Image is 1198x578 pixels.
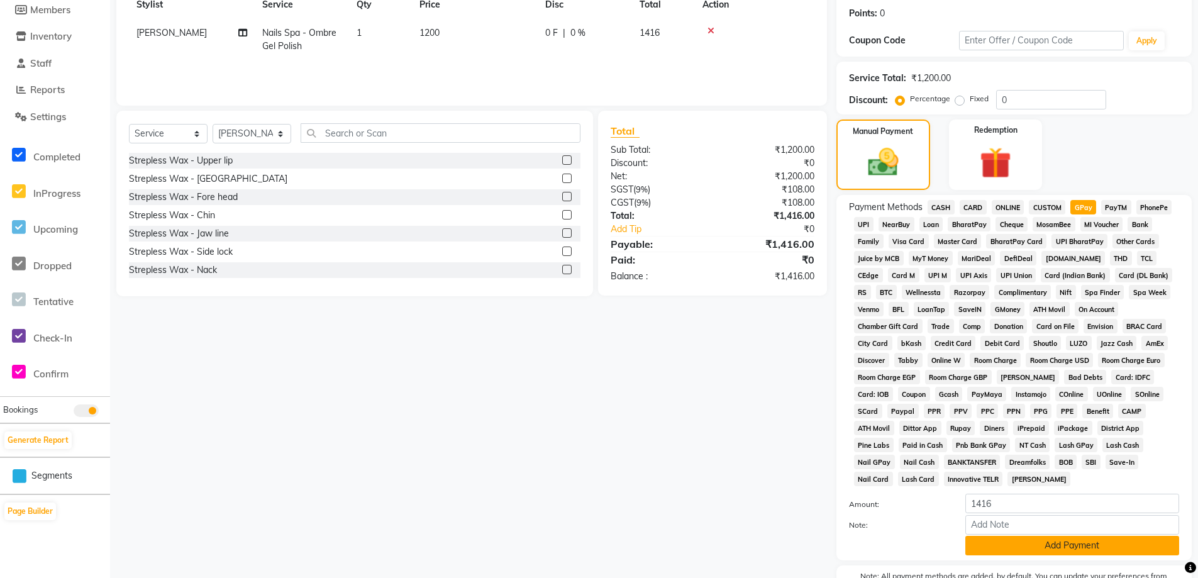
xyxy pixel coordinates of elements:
[3,30,107,44] a: Inventory
[601,143,713,157] div: Sub Total:
[849,94,888,107] div: Discount:
[928,200,955,214] span: CASH
[1033,217,1075,231] span: MosamBee
[1026,353,1093,367] span: Room Charge USD
[545,26,558,40] span: 0 F
[970,93,989,104] label: Fixed
[997,370,1060,384] span: [PERSON_NAME]
[1112,234,1159,248] span: Other Cards
[974,125,1018,136] label: Redemption
[33,368,69,380] span: Confirm
[419,27,440,38] span: 1200
[965,494,1179,513] input: Amount
[854,387,893,401] span: Card: IOB
[1136,200,1172,214] span: PhonePe
[1041,268,1110,282] span: Card (Indian Bank)
[636,197,648,208] span: 9%
[854,455,895,469] span: Nail GPay
[925,370,992,384] span: Room Charge GBP
[1081,285,1124,299] span: Spa Finder
[876,285,897,299] span: BTC
[1029,336,1061,350] span: Shoutlo
[980,336,1024,350] span: Debit Card
[1000,251,1036,265] span: DefiDeal
[854,404,882,418] span: SCard
[611,125,640,138] span: Total
[986,234,1046,248] span: BharatPay Card
[129,264,217,277] div: Strepless Wax - Nack
[1123,319,1167,333] span: BRAC Card
[129,209,215,222] div: Strepless Wax - Chin
[965,515,1179,535] input: Add Note
[935,387,963,401] span: Gcash
[898,472,939,486] span: Lash Card
[990,302,1024,316] span: GMoney
[911,72,951,85] div: ₹1,200.00
[1066,336,1092,350] span: LUZO
[854,302,884,316] span: Venmo
[1029,302,1070,316] span: ATH Movil
[959,319,985,333] span: Comp
[30,111,66,123] span: Settings
[902,285,945,299] span: Wellnessta
[3,3,107,18] a: Members
[1110,251,1132,265] span: THD
[992,200,1024,214] span: ONLINE
[33,332,72,344] span: Check-In
[4,431,72,449] button: Generate Report
[129,191,238,204] div: Strepless Wax - Fore head
[960,200,987,214] span: CARD
[1032,319,1079,333] span: Card on File
[3,83,107,97] a: Reports
[944,455,1001,469] span: BANKTANSFER
[946,421,975,435] span: Rupay
[853,126,913,137] label: Manual Payment
[1097,336,1137,350] span: Jazz Cash
[970,353,1021,367] span: Room Charge
[30,30,72,42] span: Inventory
[611,184,633,195] span: SGST
[888,268,919,282] span: Card M
[958,251,996,265] span: MariDeal
[959,31,1124,50] input: Enter Offer / Coupon Code
[1131,387,1163,401] span: SOnline
[931,336,976,350] span: Credit Card
[640,27,660,38] span: 1416
[713,170,824,183] div: ₹1,200.00
[570,26,585,40] span: 0 %
[897,336,926,350] span: bKash
[713,143,824,157] div: ₹1,200.00
[262,27,336,52] span: Nails Spa - Ombre Gel Polish
[899,438,947,452] span: Paid in Cash
[840,520,956,531] label: Note:
[898,387,930,401] span: Coupon
[1137,251,1157,265] span: TCL
[1128,217,1152,231] span: Bank
[854,217,874,231] span: UPI
[1054,421,1092,435] span: iPackage
[1011,387,1050,401] span: Instamojo
[919,217,943,231] span: Loan
[601,183,713,196] div: ( )
[1141,336,1168,350] span: AmEx
[910,93,950,104] label: Percentage
[1080,217,1123,231] span: MI Voucher
[601,223,731,236] a: Add Tip
[611,197,634,208] span: CGST
[30,57,52,69] span: Staff
[30,84,65,96] span: Reports
[601,170,713,183] div: Net:
[952,438,1011,452] span: Pnb Bank GPay
[900,455,939,469] span: Nail Cash
[954,302,985,316] span: SaveIN
[1070,200,1096,214] span: GPay
[601,157,713,170] div: Discount:
[731,223,824,236] div: ₹0
[601,196,713,209] div: ( )
[928,353,965,367] span: Online W
[854,234,884,248] span: Family
[1111,370,1154,384] span: Card: IDFC
[879,217,914,231] span: NearBuy
[854,285,871,299] span: RS
[129,227,229,240] div: Strepless Wax - Jaw line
